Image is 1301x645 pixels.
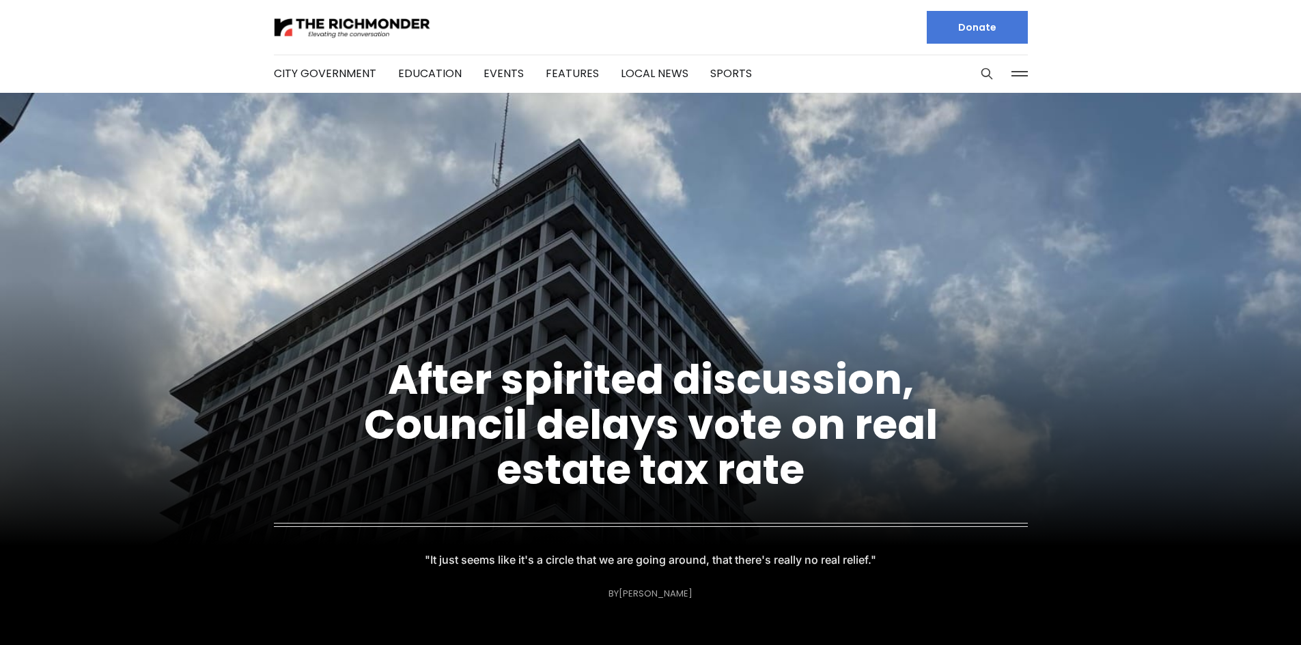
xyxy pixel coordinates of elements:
[621,66,688,81] a: Local News
[484,66,524,81] a: Events
[977,63,997,84] button: Search this site
[546,66,599,81] a: Features
[364,351,938,498] a: After spirited discussion, Council delays vote on real estate tax rate
[927,11,1028,44] a: Donate
[710,66,752,81] a: Sports
[274,16,431,40] img: The Richmonder
[608,588,693,599] div: By
[398,66,462,81] a: Education
[619,587,693,600] a: [PERSON_NAME]
[274,66,376,81] a: City Government
[434,550,867,569] p: "It just seems like it's a circle that we are going around, that there's really no real relief."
